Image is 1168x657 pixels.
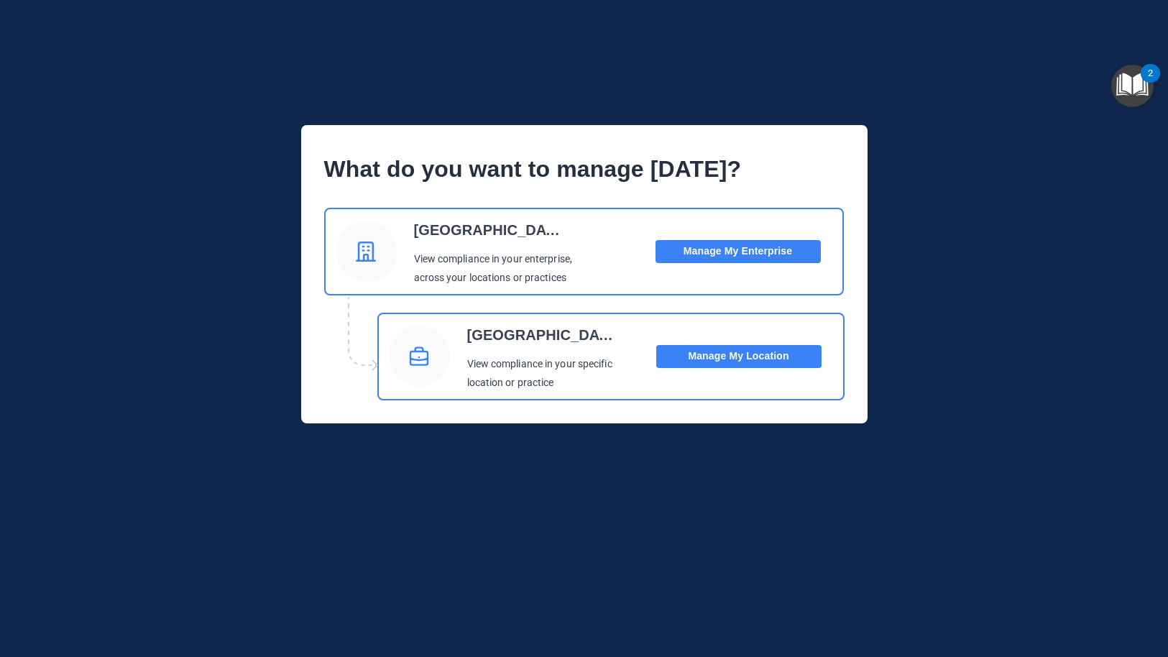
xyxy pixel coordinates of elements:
[1148,73,1153,92] div: 2
[467,355,615,374] p: View compliance in your specific
[1111,65,1154,107] button: Open Resource Center, 2 new notifications
[467,321,615,349] p: Latino Medical Center - Little Haiti
[324,148,845,190] p: What do you want to manage [DATE]?
[656,345,822,368] button: Manage My Location
[656,240,821,263] button: Manage My Enterprise
[467,374,615,392] p: location or practice
[414,269,573,288] p: across your locations or practices
[414,250,573,269] p: View compliance in your enterprise,
[414,216,561,244] p: Latino Medical Center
